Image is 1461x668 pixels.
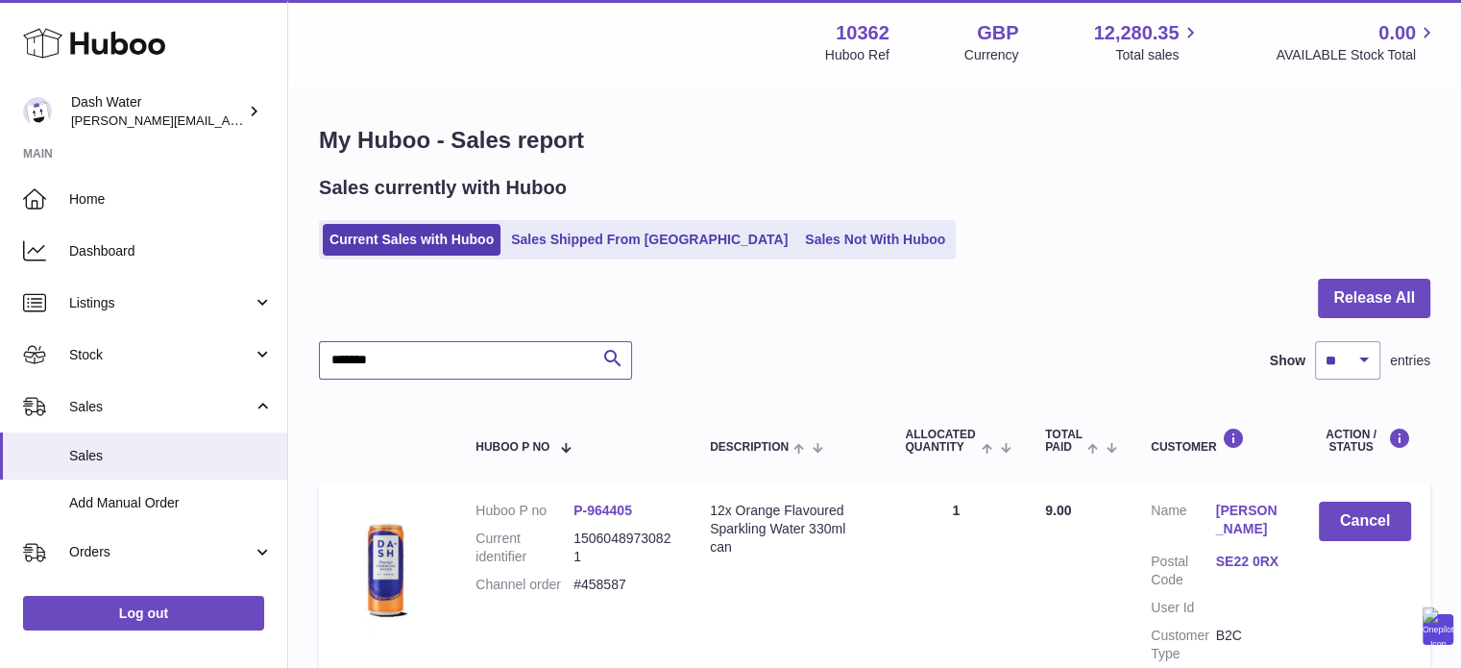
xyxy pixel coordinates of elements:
[1319,428,1411,454] div: Action / Status
[905,429,976,454] span: ALLOCATED Quantity
[1151,428,1280,454] div: Customer
[323,224,500,256] a: Current Sales with Huboo
[475,530,573,566] dt: Current identifier
[573,503,632,518] a: P-964405
[69,543,253,561] span: Orders
[69,294,253,312] span: Listings
[23,97,52,126] img: james@dash-water.com
[71,93,244,130] div: Dash Water
[836,20,889,46] strong: 10362
[69,190,273,209] span: Home
[338,502,434,635] img: 103621724231664.png
[1216,502,1280,538] a: [PERSON_NAME]
[573,530,671,566] dd: 15060489730821
[1276,20,1438,64] a: 0.00 AVAILABLE Stock Total
[69,398,253,416] span: Sales
[1151,553,1215,589] dt: Postal Code
[23,596,264,631] a: Log out
[1045,503,1071,518] span: 9.00
[798,224,952,256] a: Sales Not With Huboo
[1151,502,1215,543] dt: Name
[319,125,1430,156] h1: My Huboo - Sales report
[710,441,789,454] span: Description
[69,447,273,465] span: Sales
[475,576,573,594] dt: Channel order
[1045,429,1083,454] span: Total paid
[964,46,1019,64] div: Currency
[573,576,671,594] dd: #458587
[1276,46,1438,64] span: AVAILABLE Stock Total
[71,112,385,128] span: [PERSON_NAME][EMAIL_ADDRESS][DOMAIN_NAME]
[504,224,794,256] a: Sales Shipped From [GEOGRAPHIC_DATA]
[1319,502,1411,541] button: Cancel
[1151,599,1215,617] dt: User Id
[69,242,273,260] span: Dashboard
[977,20,1018,46] strong: GBP
[1216,553,1280,571] a: SE22 0RX
[1093,20,1201,64] a: 12,280.35 Total sales
[1378,20,1416,46] span: 0.00
[1115,46,1201,64] span: Total sales
[1216,627,1280,663] dd: B2C
[319,175,567,201] h2: Sales currently with Huboo
[69,346,253,364] span: Stock
[475,502,573,520] dt: Huboo P no
[1390,352,1430,370] span: entries
[1318,279,1430,318] button: Release All
[1270,352,1305,370] label: Show
[69,494,273,512] span: Add Manual Order
[825,46,889,64] div: Huboo Ref
[1093,20,1179,46] span: 12,280.35
[1151,627,1215,663] dt: Customer Type
[475,441,549,454] span: Huboo P no
[710,502,866,557] div: 12x Orange Flavoured Sparkling Water 330ml can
